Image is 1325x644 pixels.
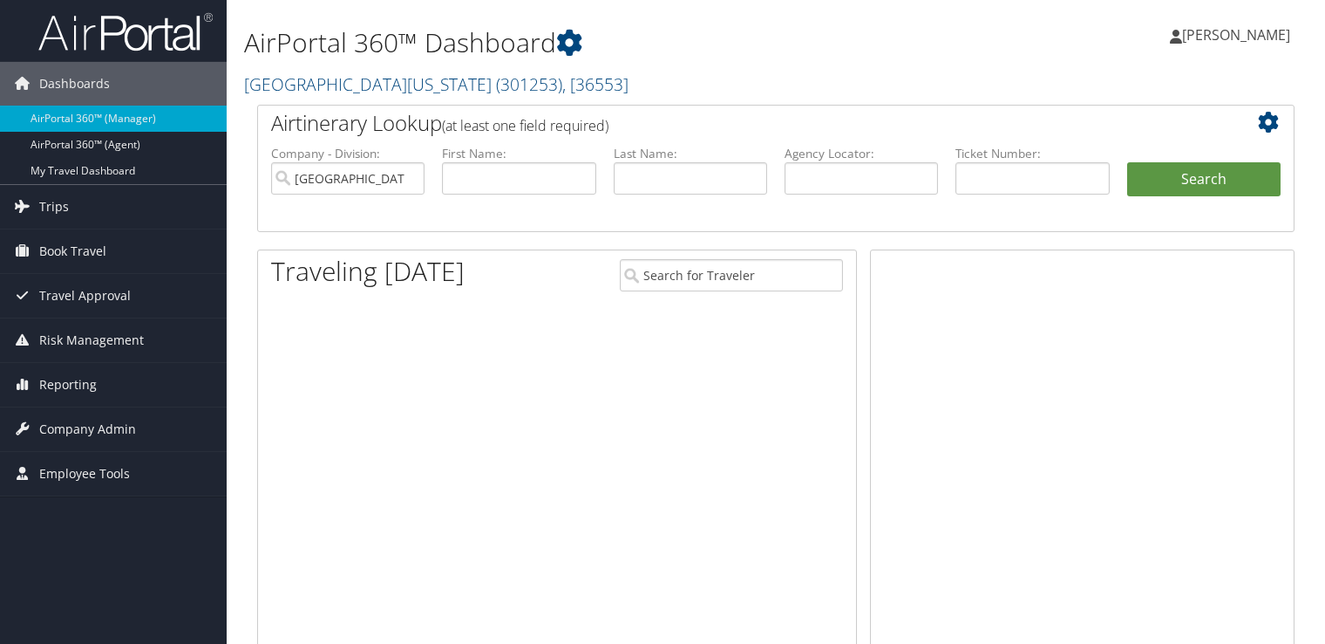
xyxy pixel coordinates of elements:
[39,452,130,496] span: Employee Tools
[442,116,608,135] span: (at least one field required)
[244,24,953,61] h1: AirPortal 360™ Dashboard
[271,108,1194,138] h2: Airtinerary Lookup
[39,185,69,229] span: Trips
[38,11,213,52] img: airportal-logo.png
[39,62,110,106] span: Dashboards
[1127,162,1281,197] button: Search
[785,145,938,162] label: Agency Locator:
[496,72,562,96] span: ( 301253 )
[614,145,767,162] label: Last Name:
[1182,25,1290,45] span: [PERSON_NAME]
[271,145,425,162] label: Company - Division:
[955,145,1109,162] label: Ticket Number:
[271,253,465,290] h1: Traveling [DATE]
[39,230,106,273] span: Book Travel
[620,259,843,291] input: Search for Traveler
[39,363,97,407] span: Reporting
[1170,9,1308,61] a: [PERSON_NAME]
[39,319,144,362] span: Risk Management
[562,72,629,96] span: , [ 36553 ]
[442,145,595,162] label: First Name:
[39,274,131,318] span: Travel Approval
[244,72,629,96] a: [GEOGRAPHIC_DATA][US_STATE]
[39,408,136,451] span: Company Admin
